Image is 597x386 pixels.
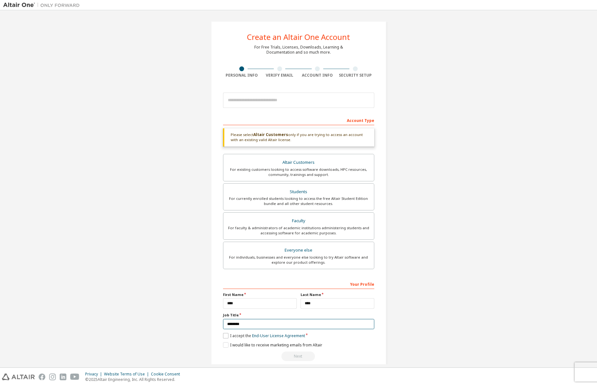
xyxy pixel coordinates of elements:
[227,196,370,206] div: For currently enrolled students looking to access the free Altair Student Edition bundle and all ...
[223,333,305,338] label: I accept the
[223,73,261,78] div: Personal Info
[227,167,370,177] div: For existing customers looking to access software downloads, HPC resources, community, trainings ...
[85,377,184,382] p: © 2025 Altair Engineering, Inc. All Rights Reserved.
[336,73,374,78] div: Security Setup
[223,313,374,318] label: Job Title
[39,374,45,380] img: facebook.svg
[261,73,299,78] div: Verify Email
[223,279,374,289] div: Your Profile
[227,216,370,225] div: Faculty
[223,115,374,125] div: Account Type
[227,187,370,196] div: Students
[301,292,374,297] label: Last Name
[2,374,35,380] img: altair_logo.svg
[252,333,305,338] a: End-User License Agreement
[223,292,297,297] label: First Name
[70,374,79,380] img: youtube.svg
[104,372,151,377] div: Website Terms of Use
[49,374,56,380] img: instagram.svg
[151,372,184,377] div: Cookie Consent
[227,255,370,265] div: For individuals, businesses and everyone else looking to try Altair software and explore our prod...
[60,374,66,380] img: linkedin.svg
[223,128,374,147] div: Please select only if you are trying to access an account with an existing valid Altair license.
[254,45,343,55] div: For Free Trials, Licenses, Downloads, Learning & Documentation and so much more.
[3,2,83,8] img: Altair One
[247,33,350,41] div: Create an Altair One Account
[227,158,370,167] div: Altair Customers
[299,73,337,78] div: Account Info
[227,225,370,236] div: For faculty & administrators of academic institutions administering students and accessing softwa...
[227,246,370,255] div: Everyone else
[253,132,288,137] b: Altair Customers
[223,352,374,361] div: Read and acccept EULA to continue
[223,342,322,348] label: I would like to receive marketing emails from Altair
[85,372,104,377] div: Privacy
